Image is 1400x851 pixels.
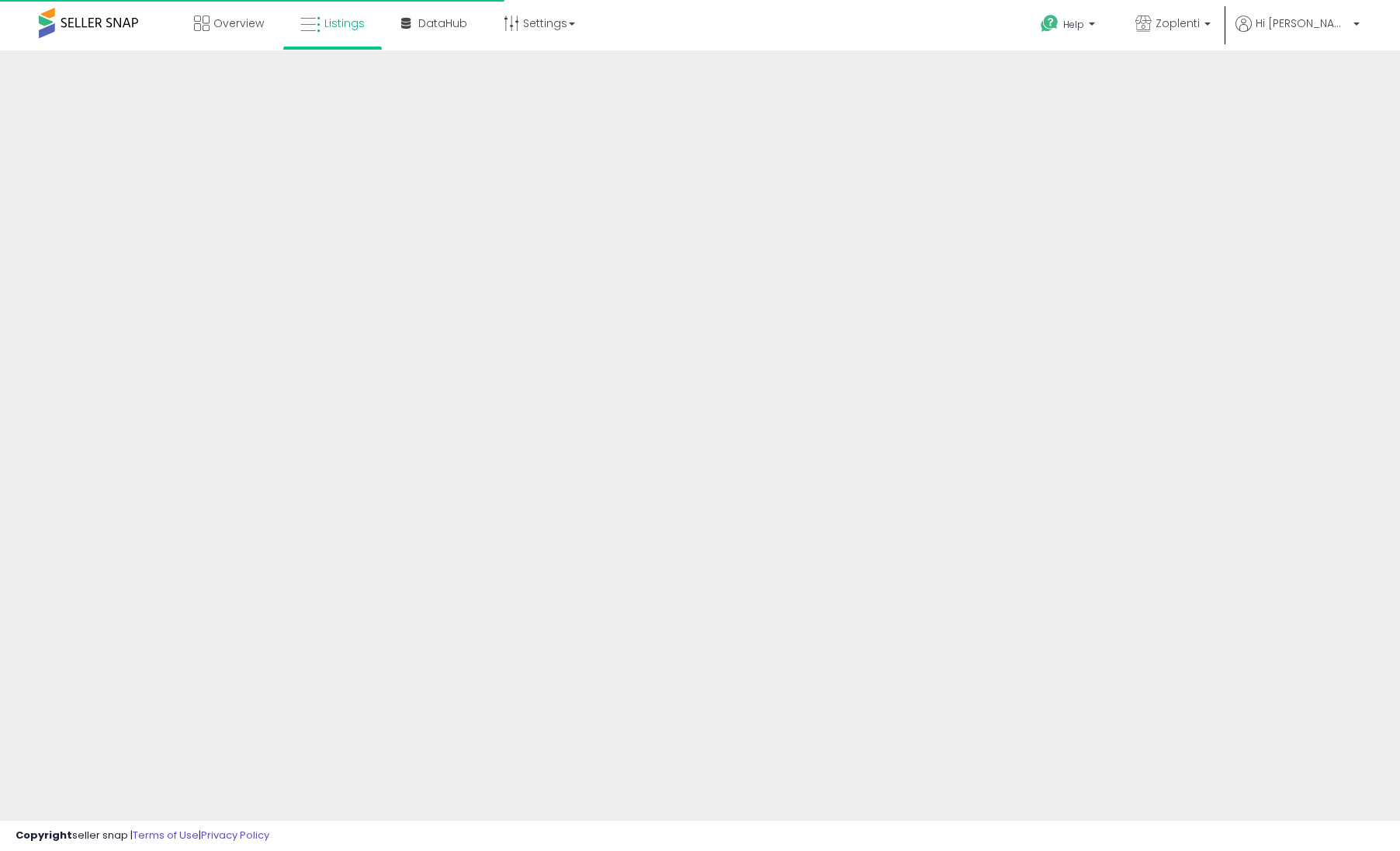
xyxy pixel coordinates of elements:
a: Help [1028,2,1111,50]
span: Help [1063,18,1084,31]
a: Hi [PERSON_NAME] [1235,16,1360,50]
i: Get Help [1040,14,1059,33]
span: DataHub [418,16,467,31]
span: Hi [PERSON_NAME] [1256,16,1349,31]
span: Overview [213,16,264,31]
span: Listings [324,16,365,31]
span: Zoplenti [1156,16,1200,31]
